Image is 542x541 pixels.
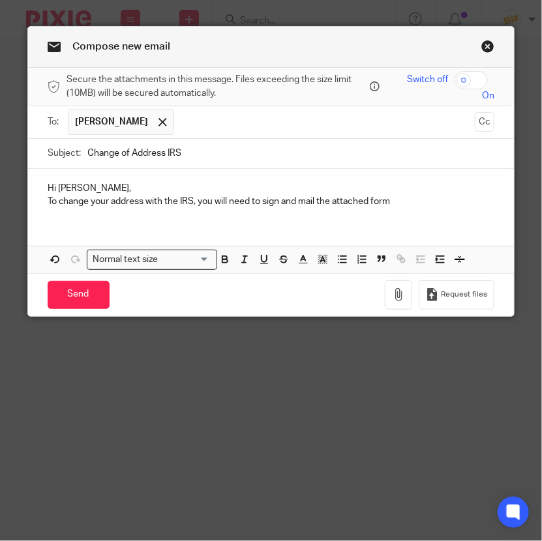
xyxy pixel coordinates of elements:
div: Search for option [87,250,217,270]
span: Secure the attachments in this message. Files exceeding the size limit (10MB) will be secured aut... [67,73,367,100]
label: To: [48,115,62,128]
span: Request files [441,289,487,300]
input: Send [48,281,110,309]
a: Close this dialog window [481,40,494,57]
button: Cc [475,112,494,132]
span: Switch off [407,73,448,86]
button: Request files [419,280,494,310]
span: Compose new email [73,41,171,51]
span: On [482,89,494,102]
p: Hi [PERSON_NAME], [48,182,495,195]
label: Subject: [48,147,82,160]
p: To change your address with the IRS, you will need to sign and mail the attached form [48,195,495,208]
span: [PERSON_NAME] [76,115,149,128]
span: Normal text size [90,253,161,267]
input: Search for option [162,253,209,267]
